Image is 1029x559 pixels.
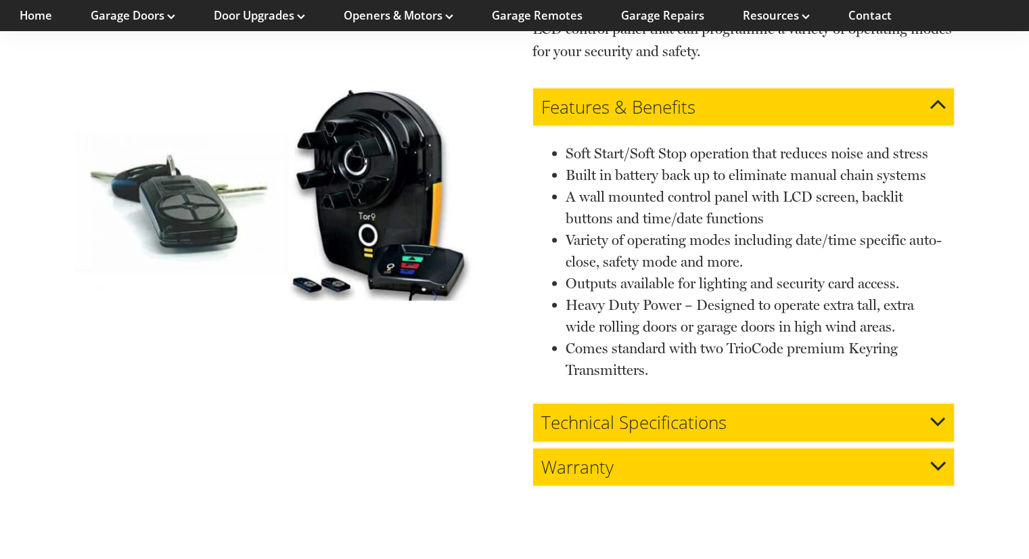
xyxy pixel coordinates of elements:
[566,273,946,294] p: Outputs available for lighting and security card access.
[541,412,727,433] h3: Technical Specifications
[848,8,892,23] a: Contact
[566,338,946,381] p: Comes standard with two TrioCode premium Keyring Transmitters.
[91,8,175,23] a: Garage Doors
[566,229,946,273] p: Variety of operating modes including date/time specific auto-close, safety mode and more.
[344,8,453,23] a: Openers & Motors
[20,8,52,23] a: Home
[566,143,946,164] p: Soft Start/Soft Stop operation that reduces noise and stress
[566,294,946,338] p: Heavy Duty Power – Designed to operate extra tall, extra wide rolling doors or garage doors in hi...
[566,164,946,186] p: Built in battery back up to eliminate manual chain systems
[492,8,582,23] a: Garage Remotes
[541,457,614,478] h3: Warranty
[214,8,305,23] a: Door Upgrades
[621,8,704,23] a: Garage Repairs
[541,97,695,118] h3: Features & Benefits
[743,8,810,23] a: Resources
[566,186,946,229] p: A wall mounted control panel with LCD screen, backlit buttons and time/date functions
